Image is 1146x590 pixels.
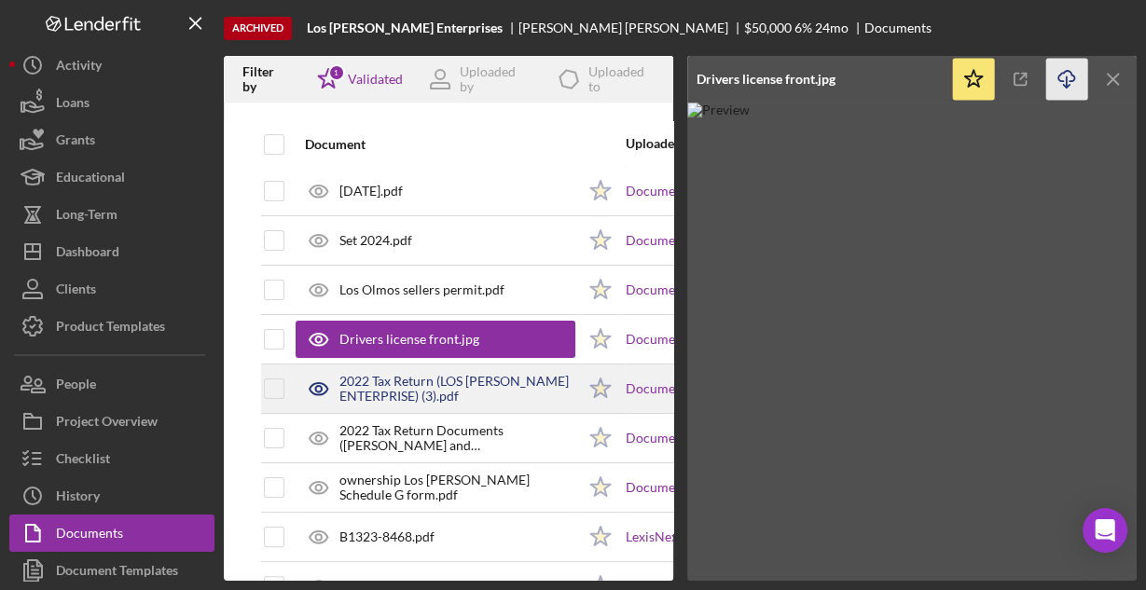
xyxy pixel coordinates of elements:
[9,270,214,308] button: Clients
[9,233,214,270] button: Dashboard
[56,477,100,519] div: History
[339,473,575,502] div: ownership Los [PERSON_NAME] Schedule G form.pdf
[626,282,846,297] a: Document Upload ([PERSON_NAME])
[1083,508,1127,553] div: Open Intercom Messenger
[9,47,214,84] button: Activity
[339,374,575,404] div: 2022 Tax Return (LOS [PERSON_NAME] ENTERPRISE) (3).pdf
[56,121,95,163] div: Grants
[224,17,292,40] div: Archived
[687,103,1137,581] img: Preview
[518,21,744,35] div: [PERSON_NAME] [PERSON_NAME]
[339,233,412,248] div: Set 2024.pdf
[794,21,812,35] div: 6 %
[460,64,532,94] div: Uploaded by
[56,270,96,312] div: Clients
[9,365,214,403] button: People
[9,84,214,121] button: Loans
[56,158,125,200] div: Educational
[9,121,214,158] button: Grants
[307,21,503,35] b: Los [PERSON_NAME] Enterprises
[9,440,214,477] button: Checklist
[626,529,799,544] a: LexisNexis & SOS / UCC Filing
[56,196,117,238] div: Long-Term
[56,84,90,126] div: Loans
[339,184,403,199] div: [DATE].pdf
[339,529,435,544] div: B1323-8468.pdf
[626,233,846,248] a: Document Upload ([PERSON_NAME])
[9,552,214,589] button: Document Templates
[348,72,403,87] div: Validated
[56,47,102,89] div: Activity
[242,64,305,94] div: Filter by
[626,431,846,446] a: Document Upload ([PERSON_NAME])
[9,477,214,515] button: History
[56,440,110,482] div: Checklist
[626,332,846,347] a: Document Upload ([PERSON_NAME])
[328,64,345,81] div: 1
[56,233,119,275] div: Dashboard
[56,308,165,350] div: Product Templates
[864,21,932,35] div: Documents
[9,196,214,233] button: Long-Term
[815,21,849,35] div: 24 mo
[626,381,846,396] a: Document Upload ([PERSON_NAME])
[56,365,96,407] div: People
[626,136,742,151] div: Uploaded to
[9,515,214,552] button: Documents
[56,403,158,445] div: Project Overview
[9,158,214,196] button: Educational
[9,403,214,440] button: Project Overview
[9,308,214,345] button: Product Templates
[339,423,575,453] div: 2022 Tax Return Documents ([PERSON_NAME] and [PERSON_NAME]).pdf
[339,332,479,347] div: Drivers license front.jpg
[56,515,123,556] div: Documents
[626,480,846,495] a: Document Upload ([PERSON_NAME])
[339,282,504,297] div: Los Olmos sellers permit.pdf
[626,184,846,199] a: Document Upload ([PERSON_NAME])
[744,21,792,35] div: $50,000
[305,137,575,152] div: Document
[588,64,659,94] div: Uploaded to
[697,72,835,87] div: Drivers license front.jpg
